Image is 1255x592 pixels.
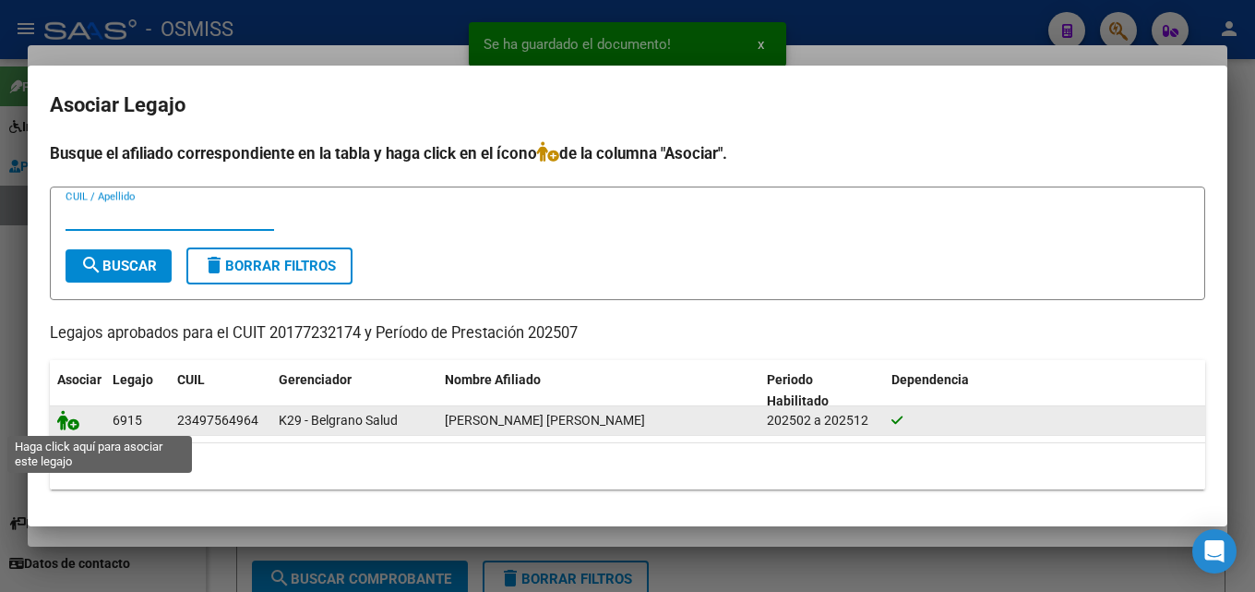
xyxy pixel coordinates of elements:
[170,360,271,421] datatable-header-cell: CUIL
[203,258,336,274] span: Borrar Filtros
[80,254,102,276] mat-icon: search
[279,372,352,387] span: Gerenciador
[279,413,398,428] span: K29 - Belgrano Salud
[50,322,1205,345] p: Legajos aprobados para el CUIT 20177232174 y Período de Prestación 202507
[1192,529,1237,574] div: Open Intercom Messenger
[767,372,829,408] span: Periodo Habilitado
[66,249,172,283] button: Buscar
[113,372,153,387] span: Legajo
[177,372,205,387] span: CUIL
[203,254,225,276] mat-icon: delete
[80,258,157,274] span: Buscar
[884,360,1206,421] datatable-header-cell: Dependencia
[50,360,105,421] datatable-header-cell: Asociar
[759,360,884,421] datatable-header-cell: Periodo Habilitado
[57,372,102,387] span: Asociar
[50,141,1205,165] h4: Busque el afiliado correspondiente en la tabla y haga click en el ícono de la columna "Asociar".
[105,360,170,421] datatable-header-cell: Legajo
[891,372,969,387] span: Dependencia
[50,88,1205,123] h2: Asociar Legajo
[445,372,541,387] span: Nombre Afiliado
[437,360,759,421] datatable-header-cell: Nombre Afiliado
[186,248,353,284] button: Borrar Filtros
[445,413,645,428] span: VALLEJOS TIZIANA CATALINA
[50,443,1205,489] div: 1 registros
[767,410,877,431] div: 202502 a 202512
[113,413,142,428] span: 6915
[271,360,437,421] datatable-header-cell: Gerenciador
[177,410,258,431] div: 23497564964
